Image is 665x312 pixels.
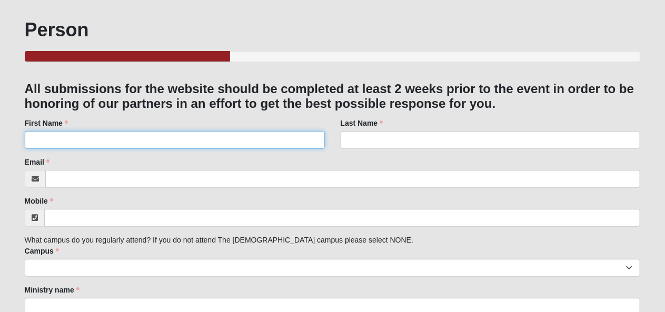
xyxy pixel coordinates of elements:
label: Email [25,157,49,167]
label: Last Name [341,118,383,128]
label: Mobile [25,196,53,206]
label: Ministry name [25,285,80,295]
h3: All submissions for the website should be completed at least 2 weeks prior to the event in order ... [25,82,641,112]
h1: Person [25,18,641,41]
label: First Name [25,118,68,128]
label: Campus [25,246,59,256]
